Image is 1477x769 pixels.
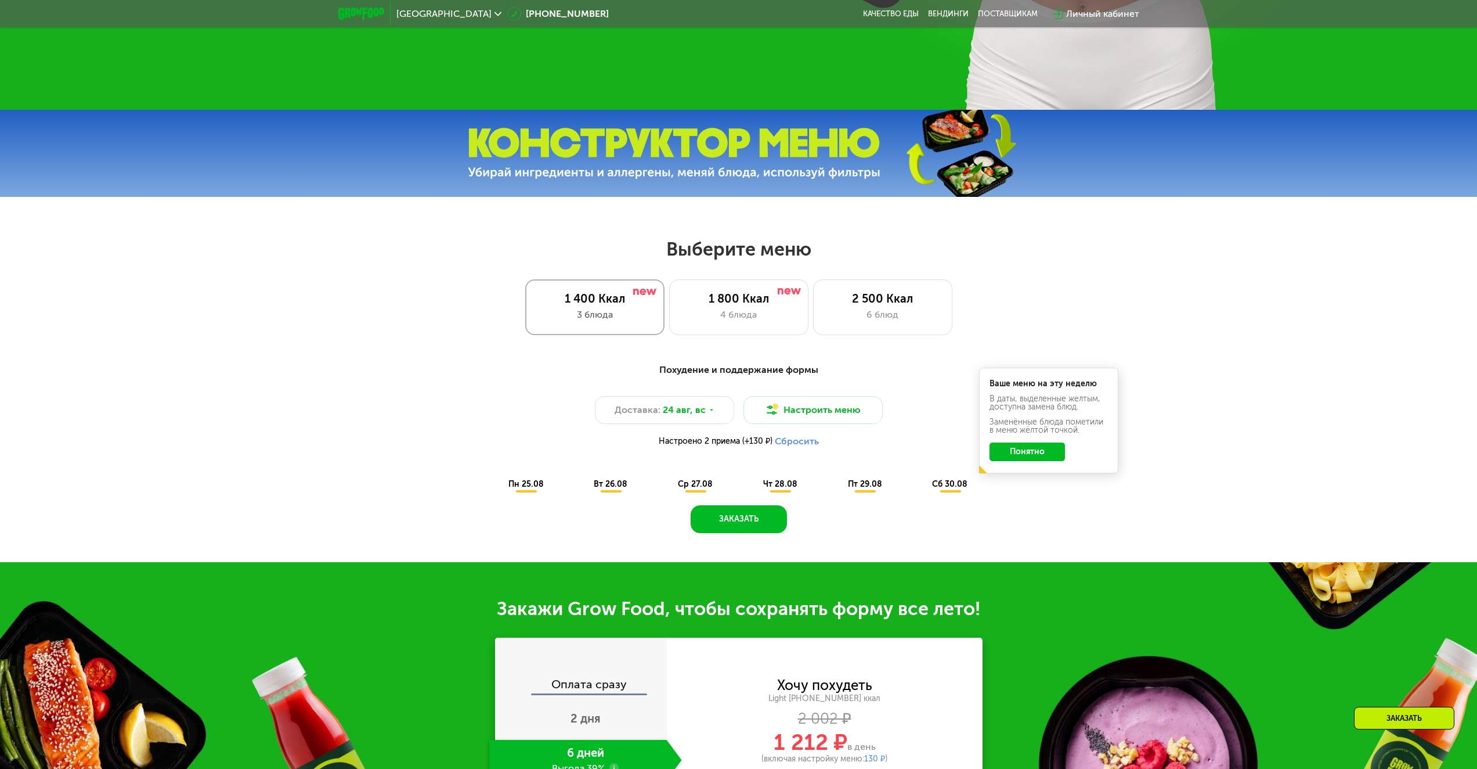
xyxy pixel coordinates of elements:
[825,308,940,322] div: 6 блюд
[37,238,1440,261] h2: Выберите меню
[978,9,1038,19] div: поставщикам
[570,711,601,725] span: 2 дня
[681,292,796,306] div: 1 800 Ккал
[825,292,940,306] div: 2 500 Ккал
[775,436,819,447] button: Сбросить
[777,679,872,692] div: Хочу похудеть
[395,363,1082,378] div: Похудение и поддержание формы
[990,380,1108,388] div: Ваше меню на эту неделю
[667,693,983,704] div: Light [PHONE_NUMBER] ккал
[691,505,787,533] button: Заказать
[1066,7,1139,21] div: Личный кабинет
[990,418,1108,434] div: Заменённые блюда пометили в меню жёлтой точкой.
[537,292,652,306] div: 1 400 Ккал
[1354,707,1454,730] div: Заказать
[681,308,796,322] div: 4 блюда
[847,741,876,752] span: в день
[496,678,667,693] div: Оплата сразу
[396,9,492,19] span: [GEOGRAPHIC_DATA]
[928,9,969,19] a: Вендинги
[667,713,983,725] div: 2 002 ₽
[990,443,1065,461] button: Понятно
[615,403,660,417] span: Доставка:
[507,7,609,21] a: [PHONE_NUMBER]
[594,479,627,489] span: вт 26.08
[864,754,885,764] span: 130 ₽
[663,403,706,417] span: 24 авг, вс
[932,479,967,489] span: сб 30.08
[763,479,797,489] span: чт 28.08
[863,9,919,19] a: Качество еды
[667,755,983,763] div: (включая настройку меню: )
[537,308,652,322] div: 3 блюда
[774,729,847,756] span: 1 212 ₽
[508,479,544,489] span: пн 25.08
[848,479,882,489] span: пт 29.08
[990,395,1108,411] div: В даты, выделенные желтым, доступна замена блюд.
[743,396,883,424] button: Настроить меню
[678,479,713,489] span: ср 27.08
[659,437,772,445] span: Настроено 2 приема (+130 ₽)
